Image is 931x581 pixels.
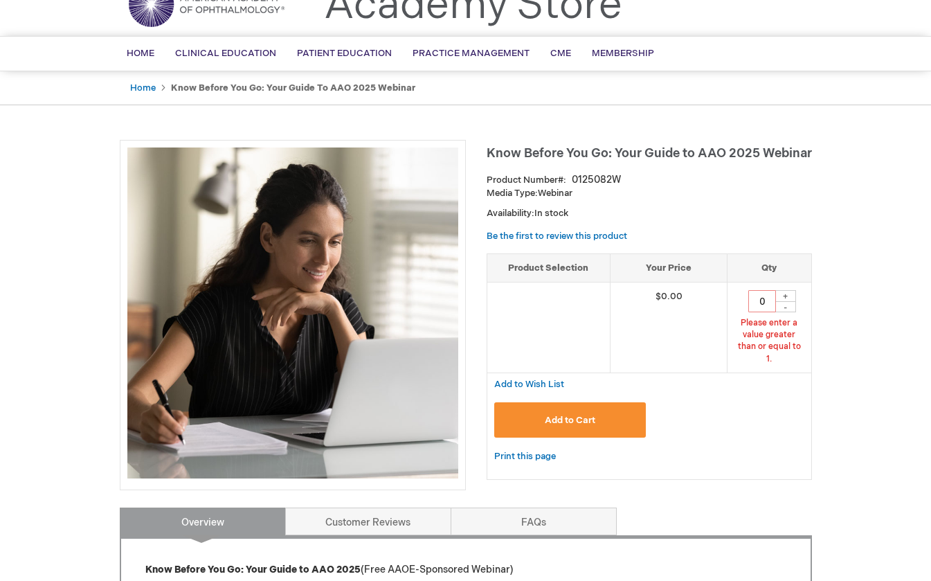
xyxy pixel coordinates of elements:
[487,175,566,186] strong: Product Number
[727,253,811,283] th: Qty
[487,253,611,283] th: Product Selection
[487,146,812,161] span: Know Before You Go: Your Guide to AAO 2025 Webinar
[592,48,654,59] span: Membership
[494,448,556,465] a: Print this page
[285,508,451,535] a: Customer Reviews
[775,290,796,302] div: +
[127,148,458,479] img: Know Before You Go: Your Guide to AAO 2025 Webinar
[775,301,796,312] div: -
[171,82,415,93] strong: Know Before You Go: Your Guide to AAO 2025 Webinar
[734,317,804,365] div: Please enter a value greater than or equal to 1.
[550,48,571,59] span: CME
[494,378,564,390] a: Add to Wish List
[487,207,812,220] p: Availability:
[748,290,776,312] input: Qty
[487,187,812,200] p: Webinar
[145,564,361,575] strong: Know Before You Go: Your Guide to AAO 2025
[297,48,392,59] span: Patient Education
[572,173,621,187] div: 0125082W
[494,402,647,438] button: Add to Cart
[487,188,538,199] strong: Media Type:
[487,231,627,242] a: Be the first to review this product
[145,563,786,577] p: (Free AAOE-Sponsored Webinar)
[494,379,564,390] span: Add to Wish List
[127,48,154,59] span: Home
[413,48,530,59] span: Practice Management
[545,415,595,426] span: Add to Cart
[610,283,727,373] td: $0.00
[130,82,156,93] a: Home
[534,208,568,219] span: In stock
[610,253,727,283] th: Your Price
[175,48,276,59] span: Clinical Education
[120,508,286,535] a: Overview
[451,508,617,535] a: FAQs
